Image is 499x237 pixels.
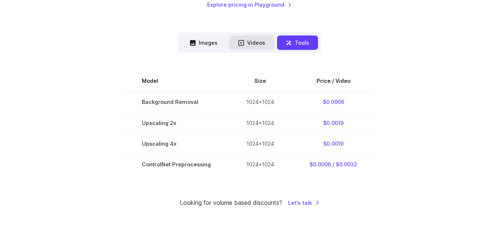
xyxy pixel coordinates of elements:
[288,199,319,207] a: Let's talk
[229,133,292,154] td: 1024x1024
[124,71,229,91] th: Model
[229,71,292,91] th: Size
[292,133,375,154] td: $0.0019
[207,0,292,9] a: Explore pricing in Playground
[229,154,292,175] td: 1024x1024
[229,112,292,133] td: 1024x1024
[180,198,282,208] small: Looking for volume based discounts?
[229,35,274,50] button: Videos
[292,71,375,91] th: Price / Video
[292,91,375,112] td: $0.0006
[124,133,229,154] td: Upscaling 4x
[124,91,229,112] td: Background Removal
[292,154,375,175] td: $0.0006 / $0.0032
[277,35,318,50] button: Tools
[124,112,229,133] td: Upscaling 2x
[292,112,375,133] td: $0.0019
[181,35,226,50] button: Images
[229,91,292,112] td: 1024x1024
[124,154,229,175] td: ControlNet Preprocessing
